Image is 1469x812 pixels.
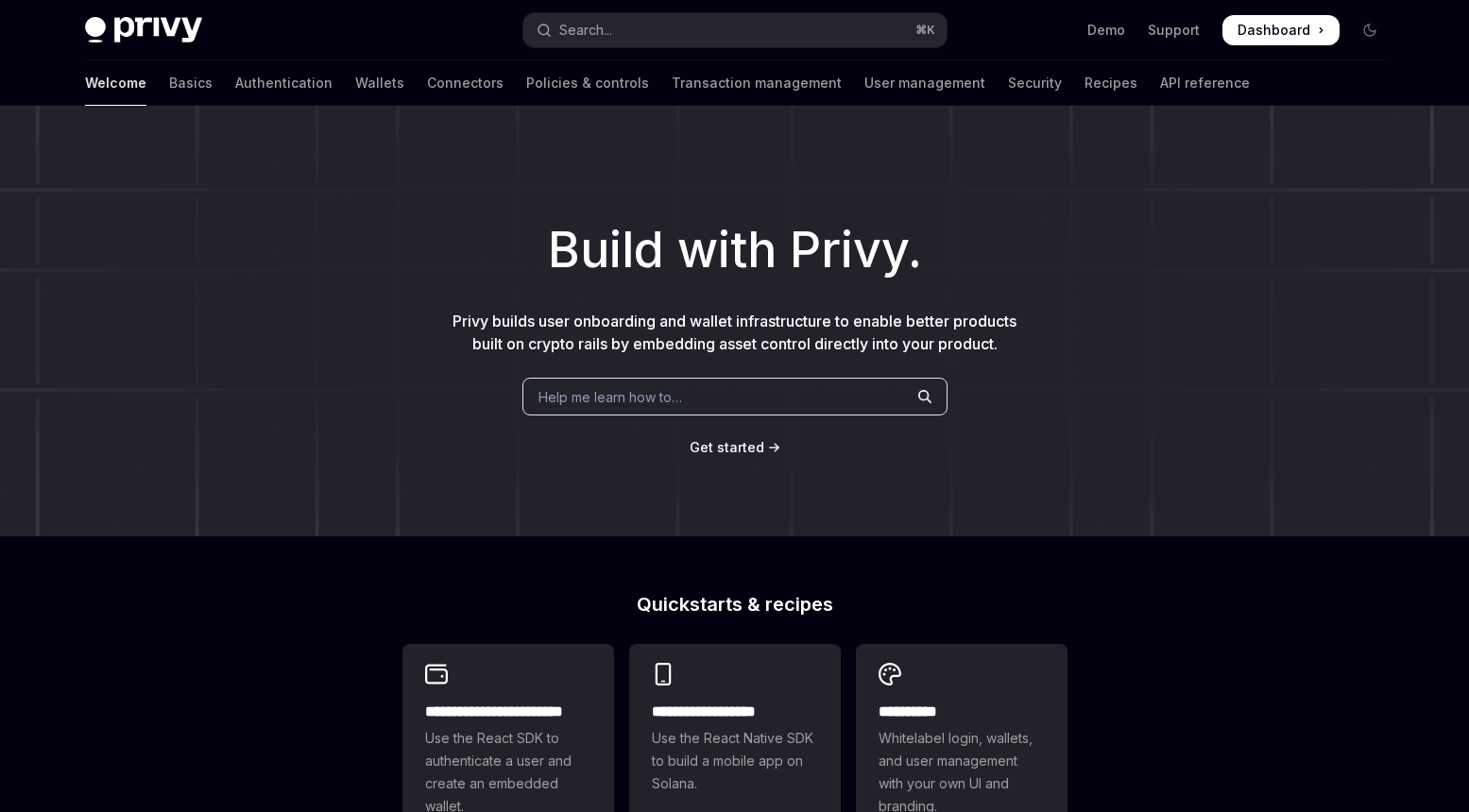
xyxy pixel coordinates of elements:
a: Support [1148,21,1200,40]
a: Get started [690,438,764,457]
span: ⌘ K [915,23,935,38]
a: User management [864,60,985,106]
span: Dashboard [1238,21,1310,40]
a: Policies & controls [526,60,649,106]
a: Demo [1087,21,1125,40]
span: Get started [690,439,764,455]
div: Search... [559,19,612,42]
span: Help me learn how to… [538,387,682,407]
a: Wallets [355,60,404,106]
a: Welcome [85,60,146,106]
a: Recipes [1085,60,1137,106]
a: Security [1008,60,1062,106]
a: Dashboard [1222,15,1340,45]
img: dark logo [85,17,202,43]
a: Authentication [235,60,333,106]
a: API reference [1160,60,1250,106]
span: Privy builds user onboarding and wallet infrastructure to enable better products built on crypto ... [453,312,1016,353]
span: Use the React Native SDK to build a mobile app on Solana. [652,727,818,795]
h2: Quickstarts & recipes [402,595,1068,614]
a: Basics [169,60,213,106]
a: Connectors [427,60,504,106]
button: Open search [523,13,947,47]
h1: Build with Privy. [30,213,1439,287]
button: Toggle dark mode [1355,15,1385,45]
a: Transaction management [672,60,842,106]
